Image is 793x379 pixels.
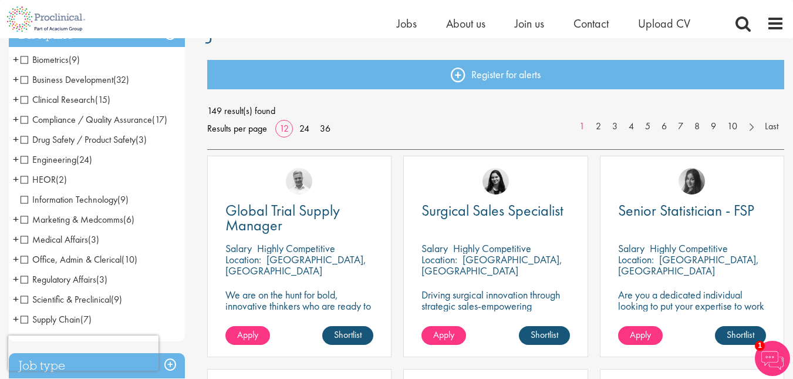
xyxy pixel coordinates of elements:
[755,341,790,376] img: Chatbot
[225,253,261,266] span: Location:
[152,113,167,126] span: (17)
[21,213,123,226] span: Marketing & Medcomms
[117,193,129,206] span: (9)
[482,168,509,194] img: Indre Stankeviciute
[421,253,457,266] span: Location:
[21,133,136,146] span: Drug Safety / Product Safety
[207,60,784,89] a: Register for alerts
[630,328,651,341] span: Apply
[421,203,569,218] a: Surgical Sales Specialist
[21,53,69,66] span: Biometrics
[623,120,640,133] a: 4
[21,233,99,246] span: Medical Affairs
[237,328,258,341] span: Apply
[21,253,137,266] span: Office, Admin & Clerical
[8,336,158,371] iframe: reCAPTCHA
[21,173,56,186] span: HEOR
[421,242,448,255] span: Salary
[453,242,531,255] p: Highly Competitive
[21,113,152,126] span: Compliance / Quality Assurance
[421,326,466,345] a: Apply
[21,93,110,106] span: Clinical Research
[618,200,754,220] span: Senior Statistician - FSP
[113,73,129,86] span: (32)
[122,253,137,266] span: (10)
[618,242,644,255] span: Salary
[573,16,609,31] a: Contact
[590,120,607,133] a: 2
[21,153,92,166] span: Engineering
[80,313,92,326] span: (7)
[69,53,80,66] span: (9)
[433,328,454,341] span: Apply
[13,51,19,68] span: +
[21,213,134,226] span: Marketing & Medcomms
[13,270,19,288] span: +
[13,230,19,248] span: +
[225,326,270,345] a: Apply
[421,253,562,277] p: [GEOGRAPHIC_DATA], [GEOGRAPHIC_DATA]
[21,73,113,86] span: Business Development
[21,313,80,326] span: Supply Chain
[207,120,267,137] span: Results per page
[95,93,110,106] span: (15)
[286,168,312,194] img: Joshua Bye
[618,253,759,277] p: [GEOGRAPHIC_DATA], [GEOGRAPHIC_DATA]
[21,313,92,326] span: Supply Chain
[721,120,743,133] a: 10
[13,71,19,88] span: +
[21,273,96,286] span: Regulatory Affairs
[21,193,129,206] span: Information Technology
[21,293,122,306] span: Scientific & Preclinical
[275,122,293,135] a: 12
[21,73,129,86] span: Business Development
[519,326,570,345] a: Shortlist
[573,120,590,133] a: 1
[446,16,485,31] a: About us
[21,53,80,66] span: Biometrics
[111,293,122,306] span: (9)
[225,203,373,233] a: Global Trial Supply Manager
[21,293,111,306] span: Scientific & Preclinical
[21,133,147,146] span: Drug Safety / Product Safety
[618,203,766,218] a: Senior Statistician - FSP
[56,173,67,186] span: (2)
[88,233,99,246] span: (3)
[21,93,95,106] span: Clinical Research
[322,326,373,345] a: Shortlist
[76,153,92,166] span: (24)
[21,253,122,266] span: Office, Admin & Clerical
[759,120,784,133] a: Last
[21,153,76,166] span: Engineering
[715,326,766,345] a: Shortlist
[13,170,19,188] span: +
[13,210,19,228] span: +
[21,233,88,246] span: Medical Affairs
[705,120,722,133] a: 9
[13,290,19,308] span: +
[257,242,335,255] p: Highly Competitive
[13,310,19,328] span: +
[618,289,766,323] p: Are you a dedicated individual looking to put your expertise to work fully flexibly in a remote p...
[515,16,544,31] a: Join us
[225,242,252,255] span: Salary
[21,273,107,286] span: Regulatory Affairs
[295,122,313,135] a: 24
[638,16,690,31] a: Upload CV
[316,122,335,135] a: 36
[13,250,19,268] span: +
[606,120,623,133] a: 3
[207,102,784,120] span: 149 result(s) found
[13,150,19,168] span: +
[21,193,117,206] span: Information Technology
[689,120,706,133] a: 8
[639,120,656,133] a: 5
[397,16,417,31] a: Jobs
[755,341,765,351] span: 1
[618,253,654,266] span: Location:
